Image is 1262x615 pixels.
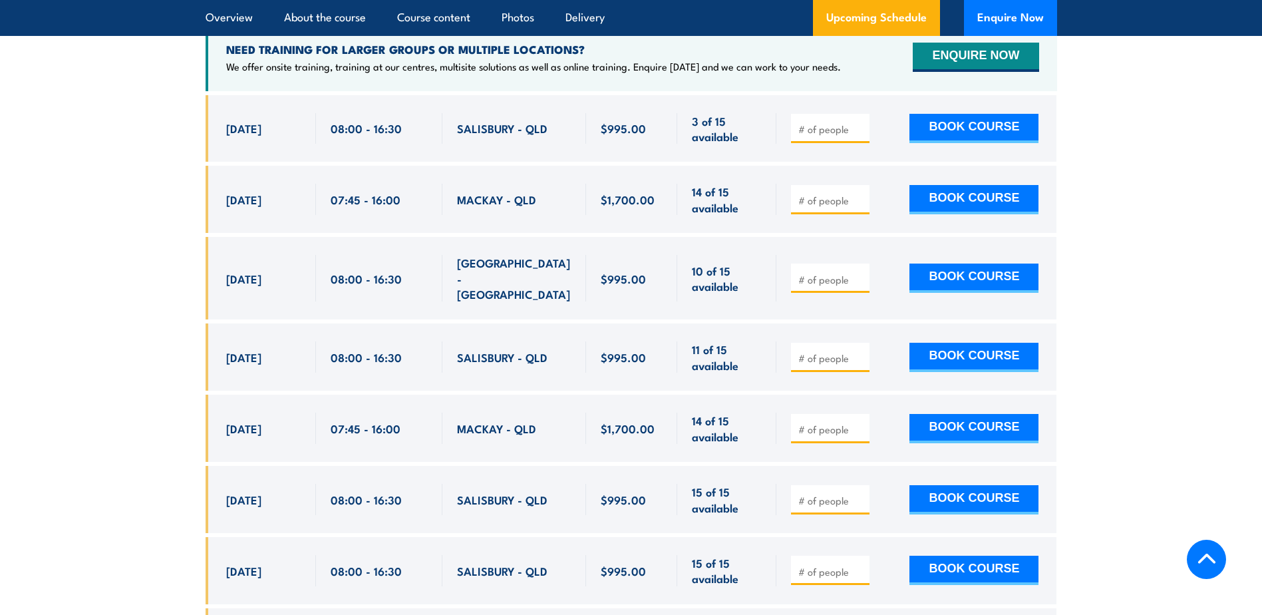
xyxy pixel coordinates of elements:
span: 11 of 15 available [692,341,762,373]
span: [DATE] [226,492,261,507]
span: 08:00 - 16:30 [331,492,402,507]
span: 08:00 - 16:30 [331,120,402,136]
span: $995.00 [601,349,646,365]
span: 08:00 - 16:30 [331,271,402,286]
span: $995.00 [601,120,646,136]
span: $1,700.00 [601,421,655,436]
span: SALISBURY - QLD [457,120,548,136]
span: 08:00 - 16:30 [331,563,402,578]
p: We offer onsite training, training at our centres, multisite solutions as well as online training... [226,60,841,73]
span: [DATE] [226,349,261,365]
span: [DATE] [226,271,261,286]
h4: NEED TRAINING FOR LARGER GROUPS OR MULTIPLE LOCATIONS? [226,42,841,57]
button: BOOK COURSE [909,185,1038,214]
span: [DATE] [226,563,261,578]
span: $995.00 [601,563,646,578]
button: BOOK COURSE [909,556,1038,585]
span: $995.00 [601,492,646,507]
input: # of people [798,194,865,207]
input: # of people [798,122,865,136]
span: 3 of 15 available [692,113,762,144]
span: $995.00 [601,271,646,286]
span: $1,700.00 [601,192,655,207]
button: BOOK COURSE [909,414,1038,443]
button: BOOK COURSE [909,485,1038,514]
span: MACKAY - QLD [457,192,536,207]
span: 14 of 15 available [692,413,762,444]
span: [DATE] [226,192,261,207]
span: 15 of 15 available [692,484,762,515]
span: SALISBURY - QLD [457,492,548,507]
span: MACKAY - QLD [457,421,536,436]
span: [DATE] [226,421,261,436]
input: # of people [798,273,865,286]
span: [GEOGRAPHIC_DATA] - [GEOGRAPHIC_DATA] [457,255,571,302]
span: 07:45 - 16:00 [331,192,400,207]
span: SALISBURY - QLD [457,349,548,365]
button: ENQUIRE NOW [913,43,1038,72]
span: 10 of 15 available [692,263,762,294]
span: [DATE] [226,120,261,136]
span: 15 of 15 available [692,555,762,586]
input: # of people [798,423,865,436]
input: # of people [798,494,865,507]
button: BOOK COURSE [909,264,1038,293]
span: SALISBURY - QLD [457,563,548,578]
input: # of people [798,351,865,365]
button: BOOK COURSE [909,343,1038,372]
span: 07:45 - 16:00 [331,421,400,436]
button: BOOK COURSE [909,114,1038,143]
span: 08:00 - 16:30 [331,349,402,365]
input: # of people [798,565,865,578]
span: 14 of 15 available [692,184,762,215]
